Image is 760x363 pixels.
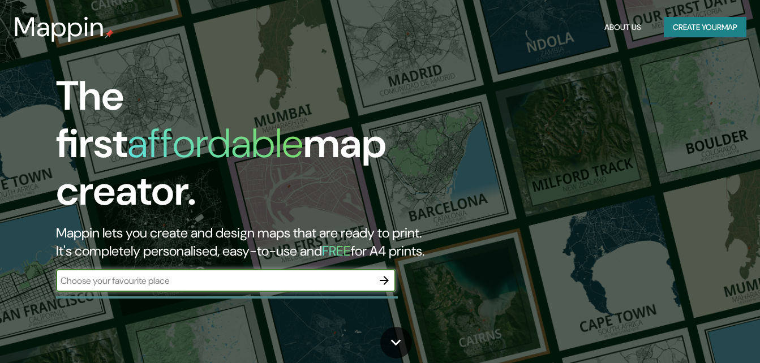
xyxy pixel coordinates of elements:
[127,117,303,170] h1: affordable
[14,11,105,43] h3: Mappin
[600,17,646,38] button: About Us
[56,72,436,224] h1: The first map creator.
[56,224,436,260] h2: Mappin lets you create and design maps that are ready to print. It's completely personalised, eas...
[664,17,746,38] button: Create yourmap
[322,242,351,260] h5: FREE
[105,29,114,38] img: mappin-pin
[56,274,373,287] input: Choose your favourite place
